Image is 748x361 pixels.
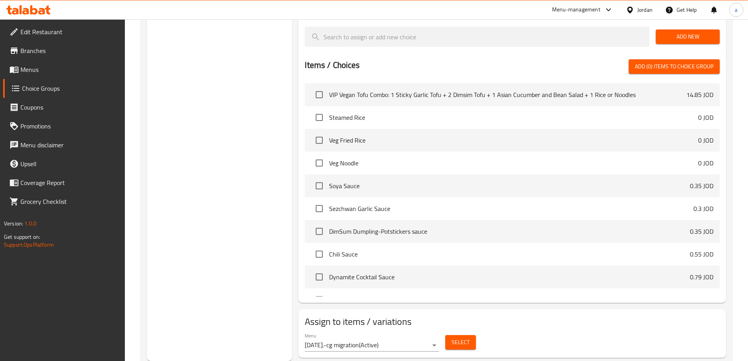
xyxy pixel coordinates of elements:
[311,109,327,126] span: Select choice
[690,272,713,282] p: 0.79 JOD
[24,218,37,229] span: 1.0.0
[693,204,713,213] p: 0.3 JOD
[3,136,125,154] a: Menu disclaimer
[329,181,690,191] span: Soya Sauce
[329,227,690,236] span: DimSum Dumpling-Potstickers sauce
[329,90,686,99] span: VIP Vegan Tofu Combo: 1 Sticky Garlic Tofu + 2 Dimsim Tofu + 1 Asian Cucumber and Bean Salad + 1 ...
[3,79,125,98] a: Choice Groups
[20,121,119,131] span: Promotions
[20,46,119,55] span: Branches
[311,86,327,103] span: Select choice
[698,158,713,168] p: 0 JOD
[552,5,600,15] div: Menu-management
[3,41,125,60] a: Branches
[20,27,119,37] span: Edit Restaurant
[329,113,698,122] span: Steamed Rice
[698,113,713,122] p: 0 JOD
[20,103,119,112] span: Coupons
[3,154,125,173] a: Upsell
[329,204,693,213] span: Sezchwan Garlic Sauce
[329,136,698,145] span: Veg Fried Rice
[698,136,713,145] p: 0 JOD
[635,62,713,71] span: Add (0) items to choice group
[4,240,54,250] a: Support.OpsPlatform
[305,315,720,328] h2: Assign to items / variations
[311,132,327,148] span: Select choice
[22,84,119,93] span: Choice Groups
[305,339,439,352] div: [DATE].-cg migration(Active)
[3,173,125,192] a: Coverage Report
[311,155,327,171] span: Select choice
[3,22,125,41] a: Edit Restaurant
[20,178,119,187] span: Coverage Report
[20,140,119,150] span: Menu disclaimer
[690,249,713,259] p: 0.55 JOD
[20,65,119,74] span: Menus
[311,246,327,262] span: Select choice
[305,27,649,47] input: search
[329,249,690,259] span: Chili Sauce
[690,295,713,304] p: 0.65 JOD
[637,5,653,14] div: Jordan
[311,178,327,194] span: Select choice
[311,291,327,308] span: Select choice
[690,181,713,191] p: 0.35 JOD
[329,272,690,282] span: Dynamite Cocktail Sauce
[305,59,360,71] h2: Items / Choices
[305,334,316,338] label: Menu
[735,5,737,14] span: a
[656,29,720,44] button: Add New
[4,218,23,229] span: Version:
[690,227,713,236] p: 0.35 JOD
[3,98,125,117] a: Coupons
[20,159,119,169] span: Upsell
[311,269,327,285] span: Select choice
[445,335,476,350] button: Select
[20,197,119,206] span: Grocery Checklist
[3,117,125,136] a: Promotions
[329,158,698,168] span: Veg Noodle
[311,223,327,240] span: Select choice
[452,337,470,347] span: Select
[629,59,720,74] button: Add (0) items to choice group
[4,232,40,242] span: Get support on:
[329,295,690,304] span: Sweet & Sour Sauce
[662,32,713,42] span: Add New
[686,90,713,99] p: 14.85 JOD
[3,60,125,79] a: Menus
[3,192,125,211] a: Grocery Checklist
